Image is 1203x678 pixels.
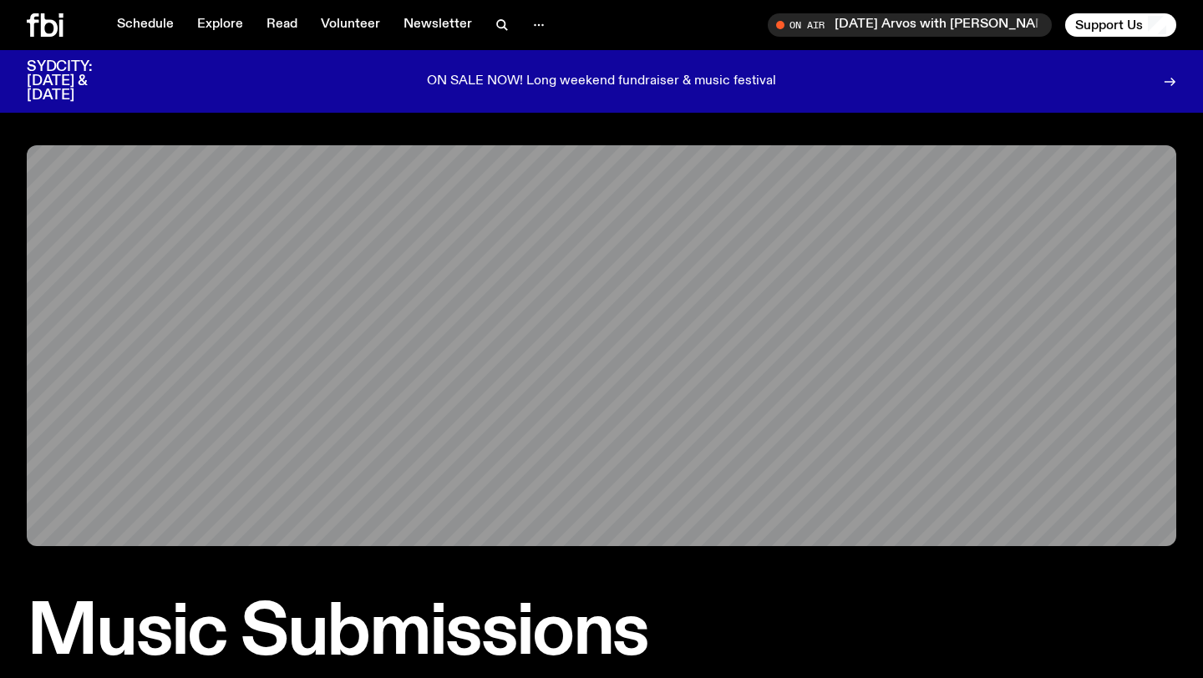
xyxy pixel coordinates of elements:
[27,60,134,103] h3: SYDCITY: [DATE] & [DATE]
[393,13,482,37] a: Newsletter
[311,13,390,37] a: Volunteer
[107,13,184,37] a: Schedule
[1065,13,1176,37] button: Support Us
[27,600,1176,667] h1: Music Submissions
[256,13,307,37] a: Read
[187,13,253,37] a: Explore
[768,13,1052,37] button: On Air[DATE] Arvos with [PERSON_NAME]
[427,74,776,89] p: ON SALE NOW! Long weekend fundraiser & music festival
[1075,18,1143,33] span: Support Us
